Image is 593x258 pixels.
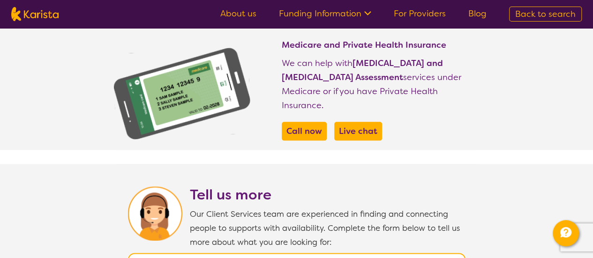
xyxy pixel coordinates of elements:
[282,39,465,51] h4: Medicare and Private Health Insurance
[286,125,322,137] b: Call now
[11,7,59,21] img: Karista logo
[394,8,446,19] a: For Providers
[282,58,443,83] b: [MEDICAL_DATA] and [MEDICAL_DATA] Assessment
[509,7,582,22] a: Back to search
[553,220,579,246] button: Channel Menu
[337,124,380,138] a: Live chat
[284,124,324,138] a: Call now
[220,8,256,19] a: About us
[468,8,487,19] a: Blog
[190,207,465,249] p: Our Client Services team are experienced in finding and connecting people to supports with availa...
[515,8,576,20] span: Back to search
[282,56,465,112] p: We can help with services under Medicare or if you have Private Health Insurance.
[112,47,252,140] img: Find NDIS and Disability services and providers
[128,186,182,241] img: Karista Client Service
[190,186,465,203] h2: Tell us more
[279,8,371,19] a: Funding Information
[339,125,377,137] b: Live chat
